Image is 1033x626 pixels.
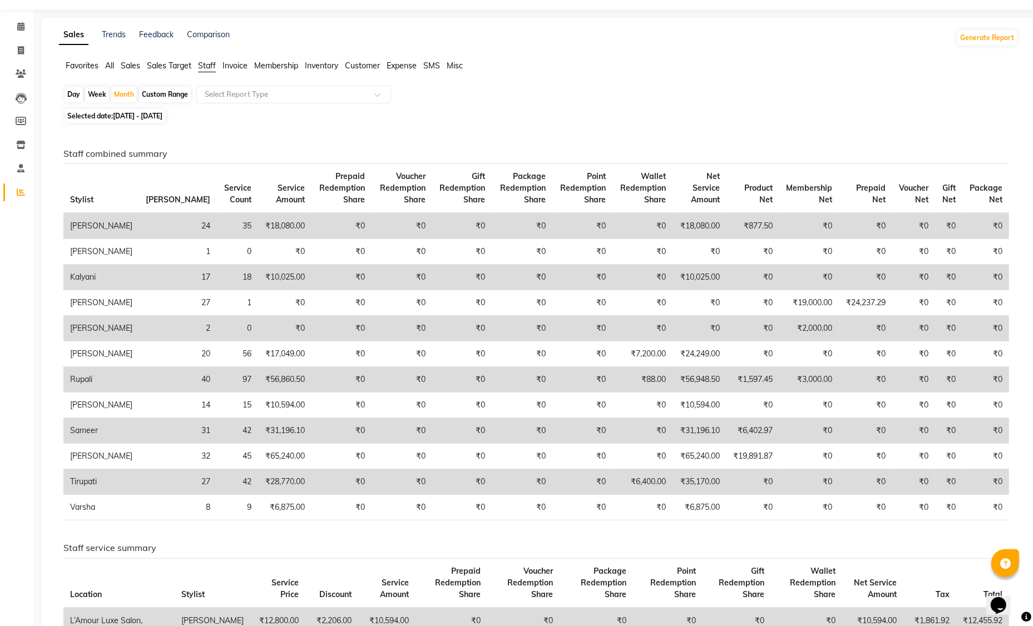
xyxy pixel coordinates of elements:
[892,393,936,418] td: ₹0
[139,341,217,367] td: 20
[447,61,463,71] span: Misc
[839,341,892,367] td: ₹0
[726,239,779,265] td: ₹0
[612,367,673,393] td: ₹88.00
[779,469,839,495] td: ₹0
[936,367,963,393] td: ₹0
[726,213,779,239] td: ₹877.50
[892,341,936,367] td: ₹0
[779,393,839,418] td: ₹0
[612,213,673,239] td: ₹0
[432,469,492,495] td: ₹0
[65,109,165,123] span: Selected date:
[432,367,492,393] td: ₹0
[345,61,380,71] span: Customer
[552,495,612,520] td: ₹0
[719,566,764,599] span: Gift Redemption Share
[139,418,217,444] td: 31
[63,444,139,469] td: [PERSON_NAME]
[432,316,492,341] td: ₹0
[492,265,552,290] td: ₹0
[63,239,139,265] td: [PERSON_NAME]
[217,444,258,469] td: 45
[936,239,963,265] td: ₹0
[258,316,312,341] td: ₹0
[372,495,432,520] td: ₹0
[372,393,432,418] td: ₹0
[552,290,612,316] td: ₹0
[217,341,258,367] td: 56
[500,171,546,205] span: Package Redemption Share
[962,495,1009,520] td: ₹0
[691,171,720,205] span: Net Service Amount
[581,566,626,599] span: Package Redemption Share
[936,495,963,520] td: ₹0
[726,444,779,469] td: ₹19,891.87
[962,469,1009,495] td: ₹0
[936,290,963,316] td: ₹0
[372,418,432,444] td: ₹0
[492,316,552,341] td: ₹0
[305,61,338,71] span: Inventory
[432,418,492,444] td: ₹0
[312,469,372,495] td: ₹0
[492,495,552,520] td: ₹0
[942,183,956,205] span: Gift Net
[217,393,258,418] td: 15
[673,367,726,393] td: ₹56,948.50
[962,367,1009,393] td: ₹0
[312,495,372,520] td: ₹0
[217,213,258,239] td: 35
[787,183,833,205] span: Membership Net
[936,418,963,444] td: ₹0
[962,316,1009,341] td: ₹0
[552,444,612,469] td: ₹0
[673,290,726,316] td: ₹0
[673,495,726,520] td: ₹6,875.00
[105,61,114,71] span: All
[936,265,963,290] td: ₹0
[63,418,139,444] td: Sameer
[508,566,553,599] span: Voucher Redemption Share
[63,393,139,418] td: [PERSON_NAME]
[139,495,217,520] td: 8
[612,393,673,418] td: ₹0
[970,183,1002,205] span: Package Net
[224,183,251,205] span: Service Count
[380,578,409,599] span: Service Amount
[839,290,892,316] td: ₹24,237.29
[560,171,606,205] span: Point Redemption Share
[856,183,886,205] span: Prepaid Net
[936,589,950,599] span: Tax
[673,418,726,444] td: ₹31,196.10
[181,589,205,599] span: Stylist
[552,469,612,495] td: ₹0
[113,112,162,120] span: [DATE] - [DATE]
[779,341,839,367] td: ₹0
[673,265,726,290] td: ₹10,025.00
[217,469,258,495] td: 42
[63,341,139,367] td: [PERSON_NAME]
[139,367,217,393] td: 40
[892,265,936,290] td: ₹0
[139,87,191,102] div: Custom Range
[217,239,258,265] td: 0
[217,265,258,290] td: 18
[892,469,936,495] td: ₹0
[839,265,892,290] td: ₹0
[612,265,673,290] td: ₹0
[436,566,481,599] span: Prepaid Redemption Share
[258,418,312,444] td: ₹31,196.10
[254,61,298,71] span: Membership
[387,61,417,71] span: Expense
[312,444,372,469] td: ₹0
[492,469,552,495] td: ₹0
[312,213,372,239] td: ₹0
[492,444,552,469] td: ₹0
[432,265,492,290] td: ₹0
[899,183,929,205] span: Voucher Net
[552,341,612,367] td: ₹0
[432,239,492,265] td: ₹0
[198,61,216,71] span: Staff
[139,265,217,290] td: 17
